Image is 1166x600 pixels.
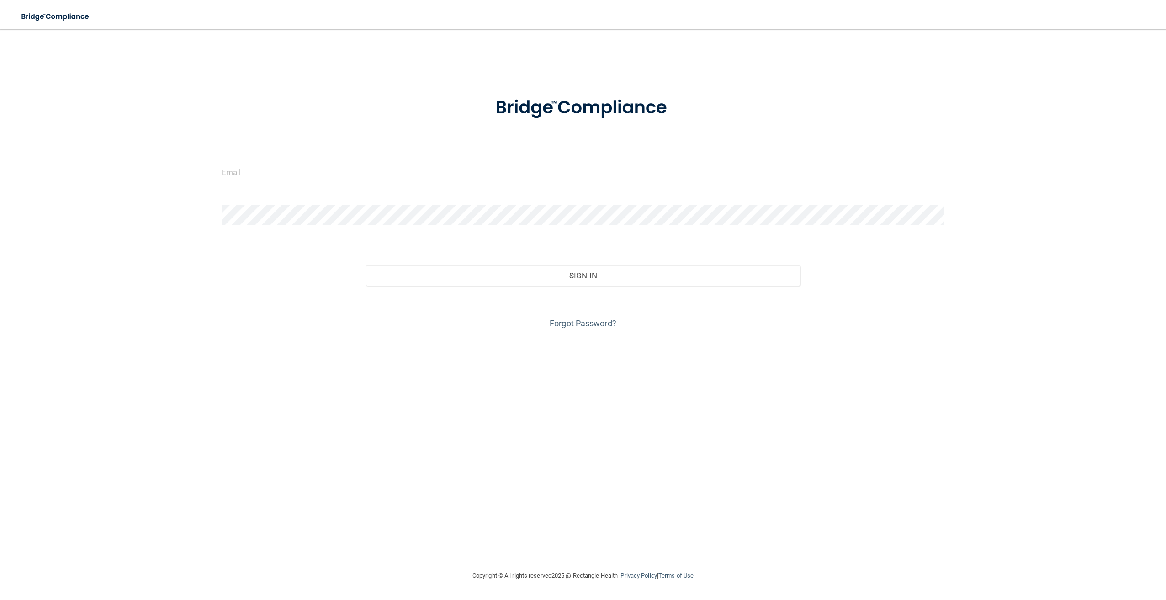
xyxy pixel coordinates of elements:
[416,561,750,590] div: Copyright © All rights reserved 2025 @ Rectangle Health | |
[477,84,689,132] img: bridge_compliance_login_screen.278c3ca4.svg
[222,162,944,182] input: Email
[620,572,657,579] a: Privacy Policy
[550,319,616,328] a: Forgot Password?
[14,7,98,26] img: bridge_compliance_login_screen.278c3ca4.svg
[658,572,694,579] a: Terms of Use
[366,265,800,286] button: Sign In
